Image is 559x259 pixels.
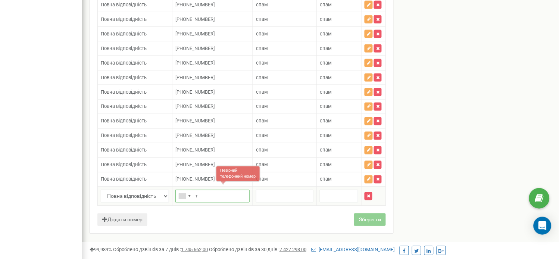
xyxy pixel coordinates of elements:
[176,190,193,202] div: Telephone country code
[256,16,268,22] span: спам
[209,247,306,252] span: Оброблено дзвінків за 30 днів :
[279,247,306,252] u: 7 427 293,00
[181,247,208,252] u: 1 745 662,00
[175,133,215,138] span: [PHONE_NUMBER]
[101,46,147,51] span: Повна відповідність
[101,89,147,95] span: Повна відповідність
[256,46,268,51] span: спам
[256,60,268,66] span: спам
[216,166,260,182] div: Невірний телефонний номер
[101,162,147,168] span: Повна відповідність
[320,118,332,124] span: спам
[101,133,147,138] span: Повна відповідність
[256,2,268,7] span: спам
[534,217,552,235] div: Open Intercom Messenger
[365,192,372,200] button: Видалити
[320,60,332,66] span: спам
[175,16,215,22] span: [PHONE_NUMBER]
[101,177,147,182] span: Повна відповідність
[175,31,215,37] span: [PHONE_NUMBER]
[256,177,268,182] span: спам
[175,89,215,95] span: [PHONE_NUMBER]
[101,118,147,124] span: Повна відповідність
[320,46,332,51] span: спам
[97,213,147,226] button: Додати номер
[101,75,147,80] span: Повна відповідність
[101,104,147,109] span: Повна відповідність
[175,177,215,182] span: [PHONE_NUMBER]
[320,147,332,153] span: спам
[175,104,215,109] span: [PHONE_NUMBER]
[101,60,147,66] span: Повна відповідність
[320,133,332,138] span: спам
[256,104,268,109] span: спам
[175,147,215,153] span: [PHONE_NUMBER]
[320,162,332,168] span: спам
[320,104,332,109] span: спам
[175,2,215,7] span: [PHONE_NUMBER]
[256,118,268,124] span: спам
[320,75,332,80] span: спам
[175,118,215,124] span: [PHONE_NUMBER]
[256,147,268,153] span: спам
[256,75,268,80] span: спам
[175,75,215,80] span: [PHONE_NUMBER]
[101,2,147,7] span: Повна відповідність
[320,16,332,22] span: спам
[320,2,332,7] span: спам
[256,162,268,168] span: спам
[320,89,332,95] span: спам
[175,46,215,51] span: [PHONE_NUMBER]
[90,247,112,252] span: 99,989%
[101,31,147,37] span: Повна відповідність
[320,177,332,182] span: спам
[320,31,332,37] span: спам
[101,16,147,22] span: Повна відповідність
[311,247,395,252] a: [EMAIL_ADDRESS][DOMAIN_NAME]
[175,162,215,168] span: [PHONE_NUMBER]
[256,31,268,37] span: спам
[101,147,147,153] span: Повна відповідність
[256,89,268,95] span: спам
[175,60,215,66] span: [PHONE_NUMBER]
[256,133,268,138] span: спам
[113,247,208,252] span: Оброблено дзвінків за 7 днів :
[354,213,386,226] button: Зберегти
